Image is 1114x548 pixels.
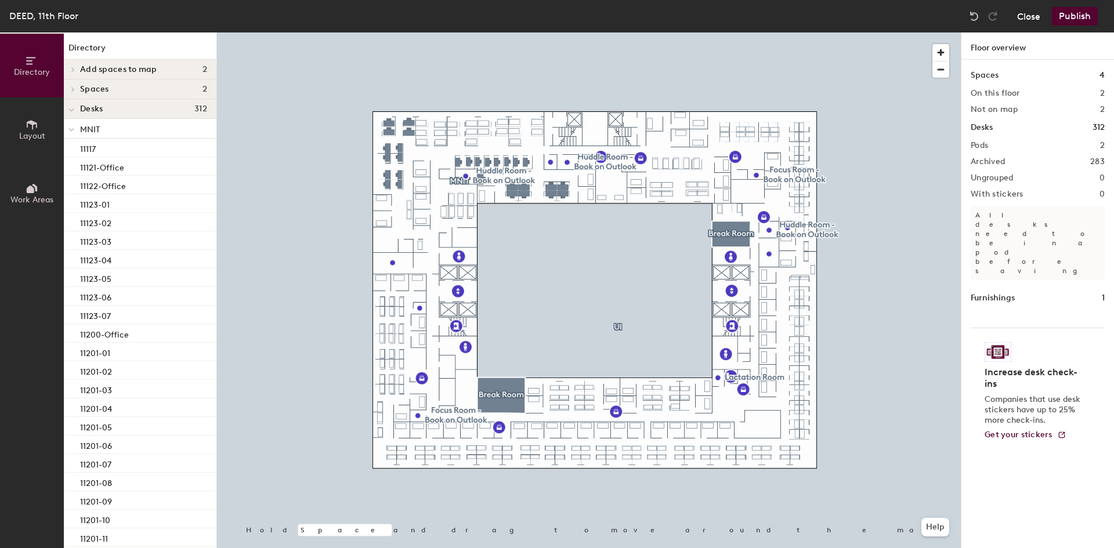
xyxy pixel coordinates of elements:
span: Spaces [80,85,109,94]
p: 11201-11 [80,531,108,544]
p: 11123-06 [80,289,111,303]
span: Desks [80,104,103,114]
span: 312 [194,104,207,114]
a: Get your stickers [985,430,1066,440]
span: Add spaces to map [80,65,157,74]
p: 11123-01 [80,197,110,210]
p: 11123-04 [80,252,111,266]
h2: Ungrouped [971,173,1014,183]
h2: Pods [971,141,988,150]
p: 11201-07 [80,456,111,470]
h1: 312 [1093,121,1105,134]
h1: Furnishings [971,292,1015,304]
img: Undo [968,10,980,22]
h2: 2 [1100,105,1105,114]
p: 11201-08 [80,475,112,488]
img: Redo [987,10,999,22]
p: 11201-04 [80,401,112,414]
h1: Spaces [971,69,999,82]
h2: 0 [1099,173,1105,183]
p: 11201-06 [80,438,112,451]
button: Publish [1052,7,1098,26]
img: Sticker logo [985,342,1011,362]
p: 11123-03 [80,234,111,247]
span: 2 [202,65,207,74]
h2: 283 [1090,157,1105,166]
h2: Archived [971,157,1005,166]
h1: 1 [1102,292,1105,304]
p: All desks need to be in a pod before saving [971,206,1105,280]
h1: Desks [971,121,993,134]
p: 11117 [80,141,96,154]
h4: Increase desk check-ins [985,366,1084,390]
h1: Floor overview [961,32,1114,60]
span: Directory [14,67,50,77]
h2: 2 [1100,141,1105,150]
p: 11122-Office [80,178,126,191]
p: 11201-02 [80,364,112,377]
h1: Directory [64,42,216,60]
p: 11121-Office [80,159,124,173]
p: 11200-Office [80,326,129,340]
p: 11201-03 [80,382,112,395]
h2: 2 [1100,89,1105,98]
p: Companies that use desk stickers have up to 25% more check-ins. [985,394,1084,426]
span: Work Areas [10,195,53,205]
h2: With stickers [971,190,1023,199]
h2: 0 [1099,190,1105,199]
p: 11201-10 [80,512,110,525]
p: 11123-02 [80,215,111,228]
span: 2 [202,85,207,94]
h1: 4 [1099,69,1105,82]
p: 11123-07 [80,308,111,321]
span: Get your stickers [985,430,1052,440]
button: Help [921,518,949,536]
h2: On this floor [971,89,1020,98]
span: MNIT [80,125,100,135]
div: DEED, 11th Floor [9,9,78,23]
span: Layout [19,131,45,141]
p: 11123-05 [80,271,111,284]
p: 11201-09 [80,493,112,507]
button: Close [1017,7,1040,26]
p: 11201-05 [80,419,112,433]
h2: Not on map [971,105,1018,114]
p: 11201-01 [80,345,110,358]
